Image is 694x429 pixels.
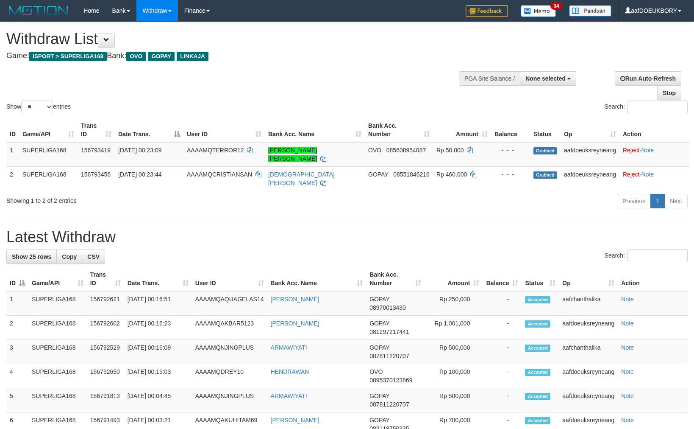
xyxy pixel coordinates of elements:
[369,328,409,335] span: Copy 081297217441 to clipboard
[650,194,665,208] a: 1
[365,118,433,142] th: Bank Acc. Number: activate to sort column ascending
[6,340,28,364] td: 3
[641,171,654,178] a: Note
[6,229,688,246] h1: Latest Withdraw
[369,368,383,375] span: OVO
[6,388,28,412] td: 5
[623,147,640,154] a: Reject
[124,388,192,412] td: [DATE] 00:04:45
[28,291,87,316] td: SUPERLIGA168
[494,170,527,179] div: - - -
[19,142,78,167] td: SUPERLIGA168
[6,364,28,388] td: 4
[393,171,430,178] span: Copy 08551846216 to clipboard
[271,417,319,423] a: [PERSON_NAME]
[6,250,57,264] a: Show 25 rows
[436,147,464,154] span: Rp 50.000
[522,267,559,291] th: Status: activate to sort column ascending
[615,71,681,86] a: Run Auto-Refresh
[483,267,522,291] th: Balance: activate to sort column ascending
[192,267,267,291] th: User ID: activate to sort column ascending
[559,364,618,388] td: aafdoeuksreyneang
[28,388,87,412] td: SUPERLIGA168
[118,171,161,178] span: [DATE] 00:23:44
[369,296,389,303] span: GOPAY
[425,340,483,364] td: Rp 500,000
[87,291,124,316] td: 156792621
[621,320,634,327] a: Note
[559,388,618,412] td: aafdoeuksreyneang
[124,364,192,388] td: [DATE] 00:15:03
[621,417,634,423] a: Note
[491,118,530,142] th: Balance
[267,267,366,291] th: Bank Acc. Name: activate to sort column ascending
[561,118,619,142] th: Op: activate to sort column ascending
[425,316,483,340] td: Rp 1,001,000
[28,316,87,340] td: SUPERLIGA168
[525,393,550,400] span: Accepted
[87,253,100,260] span: CSV
[559,291,618,316] td: aafchanthalika
[124,340,192,364] td: [DATE] 00:16:09
[641,147,654,154] a: Note
[192,364,267,388] td: AAAAMQDREY10
[433,118,491,142] th: Amount: activate to sort column ascending
[425,267,483,291] th: Amount: activate to sort column ascending
[6,291,28,316] td: 1
[268,171,335,186] a: [DEMOGRAPHIC_DATA][PERSON_NAME]
[621,344,634,351] a: Note
[271,393,307,399] a: ARMAWIYATI
[87,316,124,340] td: 156792602
[271,344,307,351] a: ARMAWIYATI
[459,71,520,86] div: PGA Site Balance /
[623,171,640,178] a: Reject
[605,250,688,262] label: Search:
[78,118,115,142] th: Trans ID: activate to sort column ascending
[6,166,19,191] td: 2
[124,291,192,316] td: [DATE] 00:16:51
[369,344,389,351] span: GOPAY
[6,101,71,113] label: Show entries
[657,86,681,100] a: Stop
[619,118,689,142] th: Action
[569,5,611,17] img: panduan.png
[425,388,483,412] td: Rp 500,000
[483,364,522,388] td: -
[118,147,161,154] span: [DATE] 00:23:09
[494,146,527,154] div: - - -
[28,340,87,364] td: SUPERLIGA168
[183,118,265,142] th: User ID: activate to sort column ascending
[533,147,557,154] span: Grabbed
[271,368,309,375] a: HENDRAWAN
[56,250,82,264] a: Copy
[82,250,105,264] a: CSV
[368,147,381,154] span: OVO
[619,142,689,167] td: ·
[87,267,124,291] th: Trans ID: activate to sort column ascending
[28,267,87,291] th: Game/API: activate to sort column ascending
[369,417,389,423] span: GOPAY
[466,5,508,17] img: Feedback.jpg
[6,31,454,48] h1: Withdraw List
[525,320,550,328] span: Accepted
[187,147,244,154] span: AAAAMQTERROR12
[6,4,71,17] img: MOTION_logo.png
[525,75,566,82] span: None selected
[81,147,111,154] span: 156793419
[115,118,183,142] th: Date Trans.: activate to sort column descending
[268,147,317,162] a: [PERSON_NAME] [PERSON_NAME]
[271,320,319,327] a: [PERSON_NAME]
[28,364,87,388] td: SUPERLIGA168
[369,353,409,359] span: Copy 087811220707 to clipboard
[559,267,618,291] th: Op: activate to sort column ascending
[605,101,688,113] label: Search:
[621,393,634,399] a: Note
[619,166,689,191] td: ·
[368,171,388,178] span: GOPAY
[6,118,19,142] th: ID
[483,340,522,364] td: -
[525,417,550,424] span: Accepted
[483,388,522,412] td: -
[386,147,426,154] span: Copy 085608954087 to clipboard
[561,166,619,191] td: aafdoeuksreyneang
